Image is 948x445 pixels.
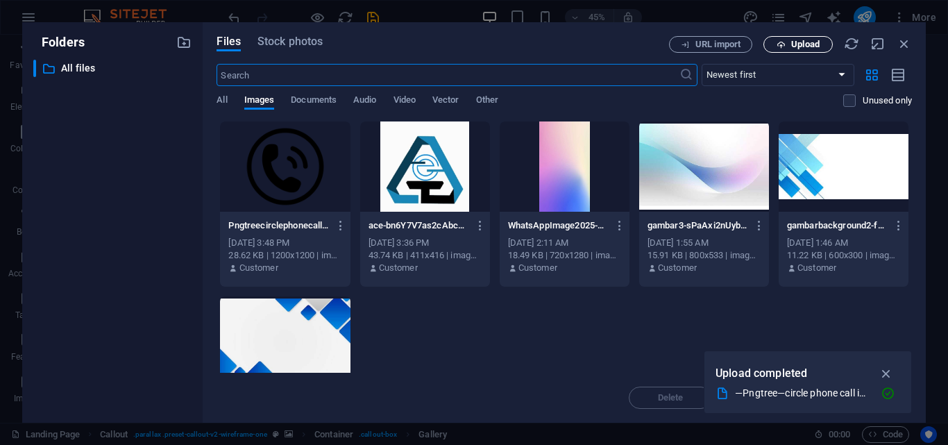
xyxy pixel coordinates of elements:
span: Video [393,92,416,111]
div: 18.49 KB | 720x1280 | image/jpeg [508,249,621,262]
div: 11.22 KB | 600x300 | image/jpeg [787,249,900,262]
div: 28.62 KB | 1200x1200 | image/png [228,249,341,262]
span: Images [244,92,275,111]
button: URL import [669,36,752,53]
i: Minimize [870,36,886,51]
span: URL import [695,40,740,49]
div: 15.91 KB | 800x533 | image/jpeg [647,249,761,262]
span: Files [217,33,241,50]
span: Audio [353,92,376,111]
span: Upload [791,40,820,49]
p: Pngtreecirclephonecalliconin_8997757-YJG8JgmIIITwsKtzJHo56A.png [228,219,329,232]
p: Upload completed [716,364,807,383]
div: [DATE] 3:48 PM [228,237,341,249]
p: Customer [518,262,557,274]
span: Vector [432,92,459,111]
i: Reload [844,36,859,51]
p: gambarbackground2-fBGM1ukzlXoUjmFQ_giF7Q.jpg [787,219,888,232]
div: [DATE] 2:11 AM [508,237,621,249]
i: Close [897,36,912,51]
p: Customer [658,262,697,274]
p: Customer [379,262,418,274]
div: ​ [33,60,36,77]
p: Customer [797,262,836,274]
p: All files [61,60,167,76]
p: Customer [239,262,278,274]
span: All [217,92,227,111]
span: Other [476,92,498,111]
div: [DATE] 1:55 AM [647,237,761,249]
p: Folders [33,33,85,51]
p: gambar3-sPaAxi2nUyb3fg2g5hiNvQ.jpg [647,219,748,232]
div: [DATE] 1:46 AM [787,237,900,249]
div: 43.74 KB | 411x416 | image/jpeg [369,249,482,262]
p: Displays only files that are not in use on the website. Files added during this session can still... [863,94,912,107]
div: —Pngtree—circle phone call icon in_[PHONE_NUMBER].png [735,385,870,401]
p: WhatsAppImage2025-09-22at07.09.39_789c65fc-AODkUSEXXQUepylIvVp7eg.jpg [508,219,609,232]
p: ace-bn6Y7V7as2cAbcATb-Y6kA.jpg [369,219,469,232]
input: Search [217,64,679,86]
span: Stock photos [257,33,323,50]
div: [DATE] 3:36 PM [369,237,482,249]
i: Create new folder [176,35,192,50]
button: Upload [763,36,833,53]
span: Documents [291,92,337,111]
